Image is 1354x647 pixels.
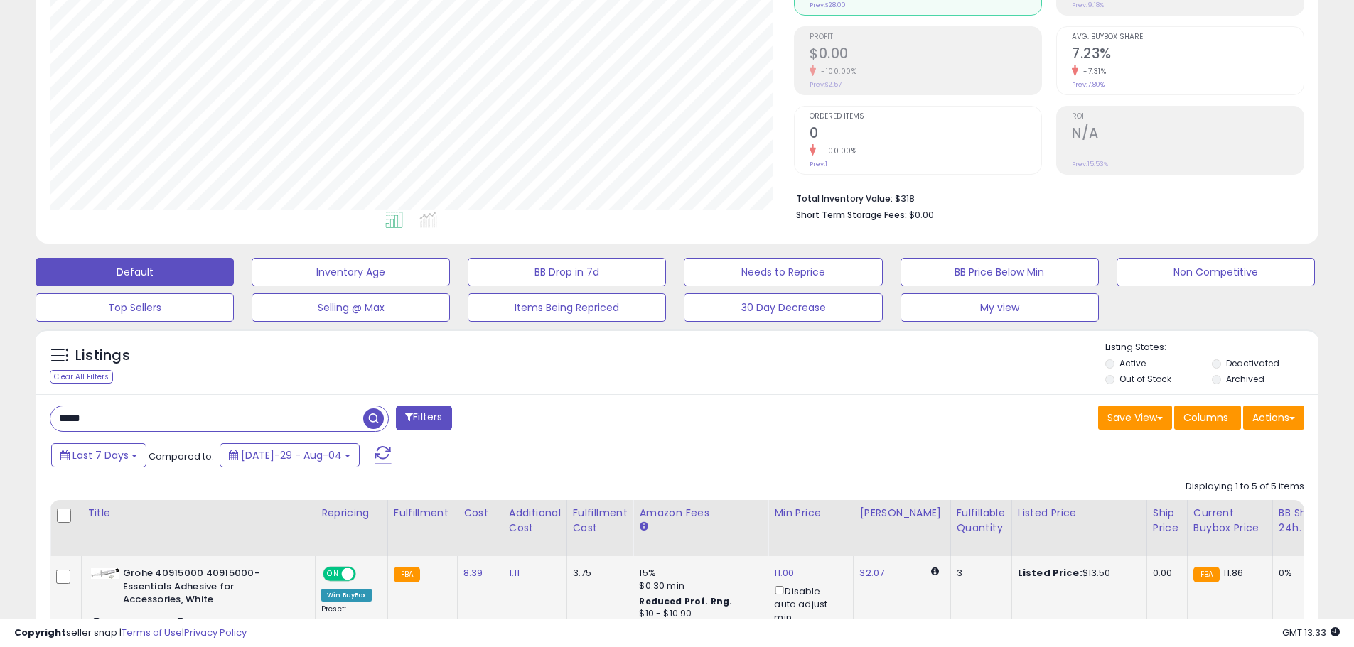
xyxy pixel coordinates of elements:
[75,346,130,366] h5: Listings
[810,1,846,9] small: Prev: $28.00
[87,506,309,521] div: Title
[1174,406,1241,430] button: Columns
[468,293,666,322] button: Items Being Repriced
[573,506,628,535] div: Fulfillment Cost
[354,568,377,580] span: OFF
[463,566,483,580] a: 8.39
[1153,567,1176,580] div: 0.00
[909,208,934,222] span: $0.00
[1098,406,1172,430] button: Save View
[1226,357,1279,369] label: Deactivated
[509,506,561,535] div: Additional Cost
[122,626,182,639] a: Terms of Use
[639,595,732,607] b: Reduced Prof. Rng.
[810,113,1041,121] span: Ordered Items
[394,506,451,521] div: Fulfillment
[321,589,372,602] div: Win BuyBox
[51,443,146,467] button: Last 7 Days
[639,567,757,580] div: 15%
[1072,45,1304,65] h2: 7.23%
[1226,373,1264,385] label: Archived
[684,258,882,286] button: Needs to Reprice
[50,370,113,384] div: Clear All Filters
[14,626,247,640] div: seller snap | |
[1193,567,1220,582] small: FBA
[468,258,666,286] button: BB Drop in 7d
[796,209,907,221] b: Short Term Storage Fees:
[1018,567,1136,580] div: $13.50
[774,506,847,521] div: Min Price
[859,566,884,580] a: 32.07
[252,258,450,286] button: Inventory Age
[91,568,119,579] img: 31eawELQylL._SL40_.jpg
[1072,80,1105,89] small: Prev: 7.80%
[639,580,757,592] div: $0.30 min
[810,80,842,89] small: Prev: $2.57
[149,450,214,463] span: Compared to:
[774,566,794,580] a: 11.00
[1186,480,1304,494] div: Displaying 1 to 5 of 5 items
[901,258,1099,286] button: BB Price Below Min
[639,506,762,521] div: Amazon Fees
[509,566,520,580] a: 1.11
[1072,113,1304,121] span: ROI
[36,258,234,286] button: Default
[957,567,1001,580] div: 3
[1072,160,1108,168] small: Prev: 15.53%
[573,567,623,580] div: 3.75
[810,33,1041,41] span: Profit
[816,146,856,156] small: -100.00%
[796,189,1294,206] li: $318
[14,626,66,639] strong: Copyright
[684,293,882,322] button: 30 Day Decrease
[252,293,450,322] button: Selling @ Max
[396,406,451,430] button: Filters
[901,293,1099,322] button: My view
[810,160,827,168] small: Prev: 1
[639,521,648,533] small: Amazon Fees.
[463,506,497,521] div: Cost
[241,448,342,462] span: [DATE]-29 - Aug-04
[796,192,893,205] b: Total Inventory Value:
[1105,341,1318,354] p: Listing States:
[859,506,944,521] div: [PERSON_NAME]
[1119,373,1171,385] label: Out of Stock
[774,583,842,624] div: Disable auto adjust min
[1119,357,1146,369] label: Active
[324,568,342,580] span: ON
[184,626,247,639] a: Privacy Policy
[1243,406,1304,430] button: Actions
[1282,626,1340,639] span: 2025-08-12 13:33 GMT
[1018,566,1082,580] b: Listed Price:
[957,506,1006,535] div: Fulfillable Quantity
[1117,258,1315,286] button: Non Competitive
[1153,506,1181,535] div: Ship Price
[810,45,1041,65] h2: $0.00
[72,448,129,462] span: Last 7 Days
[123,567,296,610] b: Grohe 40915000 40915000-Essentials Adhesive for Accessories, White
[816,66,856,77] small: -100.00%
[1078,66,1106,77] small: -7.31%
[1018,506,1141,521] div: Listed Price
[321,604,377,636] div: Preset:
[1279,567,1326,580] div: 0%
[321,506,382,521] div: Repricing
[394,567,420,582] small: FBA
[1193,506,1267,535] div: Current Buybox Price
[1223,566,1243,580] span: 11.86
[220,443,360,467] button: [DATE]-29 - Aug-04
[810,125,1041,144] h2: 0
[1072,33,1304,41] span: Avg. Buybox Share
[1072,1,1104,9] small: Prev: 9.18%
[1279,506,1331,535] div: BB Share 24h.
[1183,411,1228,425] span: Columns
[1072,125,1304,144] h2: N/A
[36,293,234,322] button: Top Sellers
